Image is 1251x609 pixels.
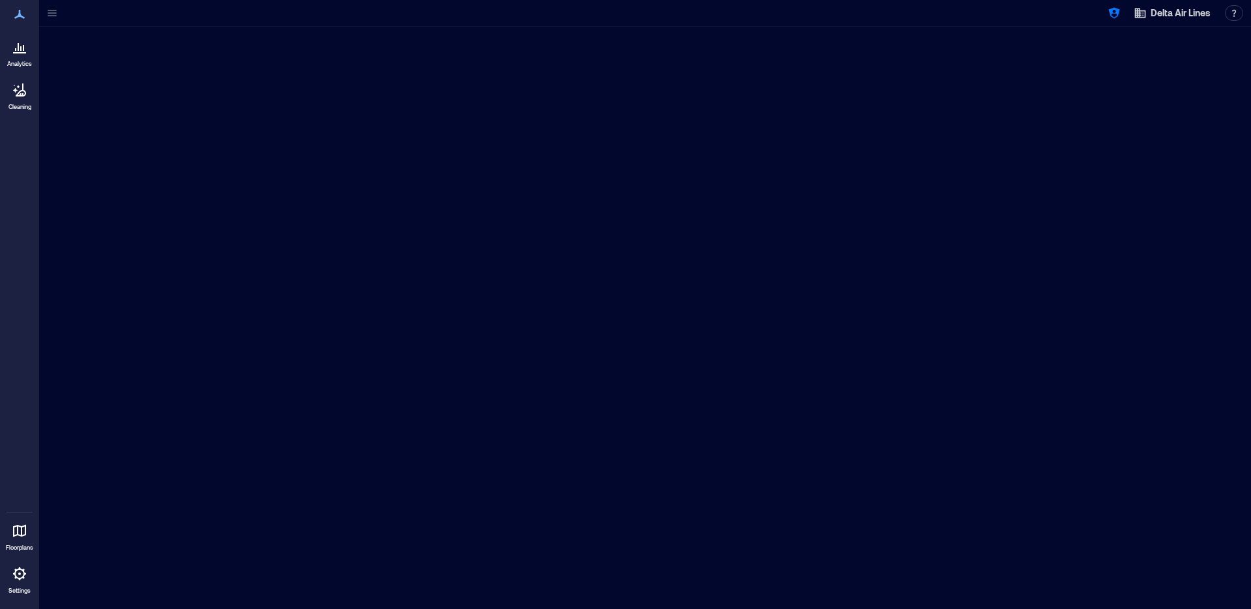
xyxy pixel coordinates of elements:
button: Delta Air Lines [1130,3,1215,23]
span: Delta Air Lines [1151,7,1211,20]
a: Analytics [3,31,36,72]
a: Floorplans [2,515,37,556]
p: Cleaning [8,103,31,111]
p: Analytics [7,60,32,68]
a: Settings [4,558,35,599]
p: Floorplans [6,544,33,552]
a: Cleaning [3,74,36,115]
p: Settings [8,587,31,595]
